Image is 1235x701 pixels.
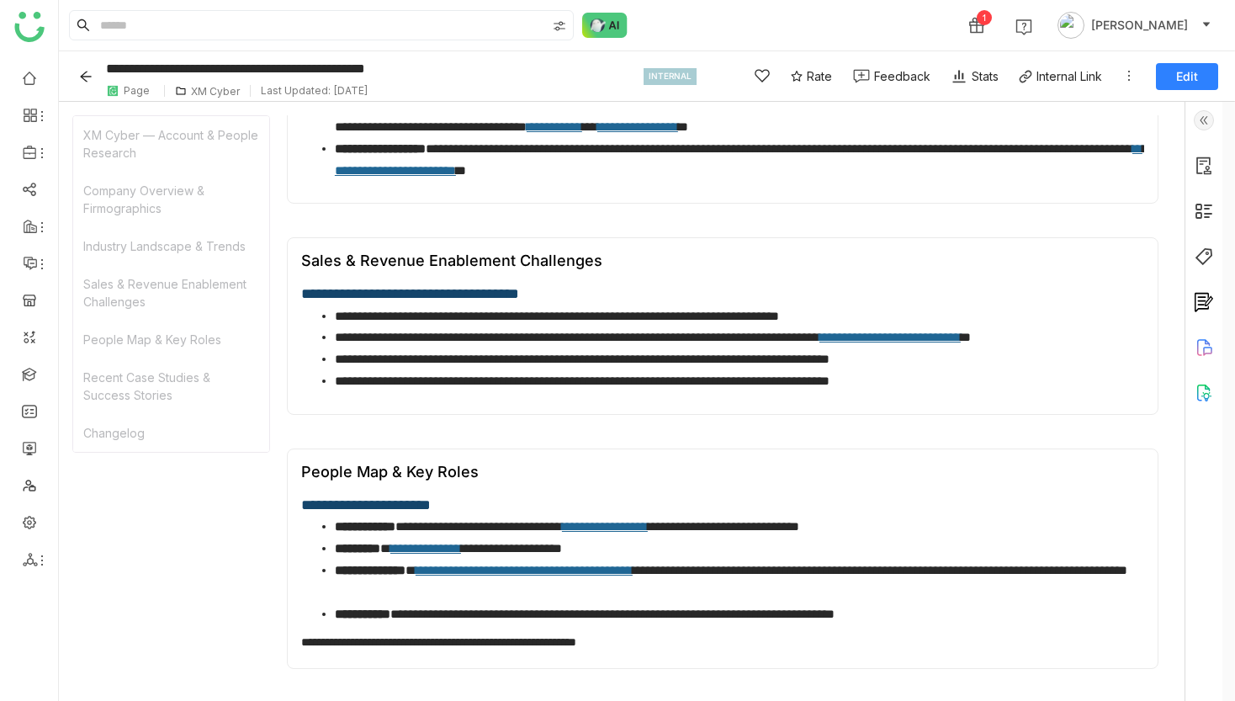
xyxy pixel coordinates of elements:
[301,463,479,481] div: People Map & Key Roles
[124,84,150,97] div: Page
[73,265,269,321] div: Sales & Revenue Enablement Challenges
[951,68,967,85] img: stats.svg
[73,358,269,414] div: Recent Case Studies & Success Stories
[14,12,45,42] img: logo
[553,19,566,33] img: search-type.svg
[977,10,992,25] div: 1
[582,13,628,38] img: ask-buddy-normal.svg
[301,252,602,269] div: Sales & Revenue Enablement Challenges
[73,321,269,358] div: People Map & Key Roles
[1176,68,1198,85] span: Edit
[76,63,102,90] button: Back
[644,68,697,85] div: INTERNAL
[1057,12,1084,39] img: avatar
[951,67,999,85] div: Stats
[261,84,368,97] div: Last Updated: [DATE]
[1156,63,1218,90] button: Edit
[1054,12,1215,39] button: [PERSON_NAME]
[73,414,269,452] div: Changelog
[73,116,269,172] div: XM Cyber — Account & People Research
[191,85,240,98] div: XM Cyber
[807,67,832,85] span: Rate
[73,227,269,265] div: Industry Landscape & Trends
[1091,16,1188,35] span: [PERSON_NAME]
[106,84,119,98] img: paper.svg
[1036,69,1102,83] div: Internal Link
[175,85,187,97] img: folder.svg
[73,172,269,227] div: Company Overview & Firmographics
[874,67,930,85] div: Feedback
[1015,19,1032,35] img: help.svg
[853,69,870,83] img: feedback-1.svg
